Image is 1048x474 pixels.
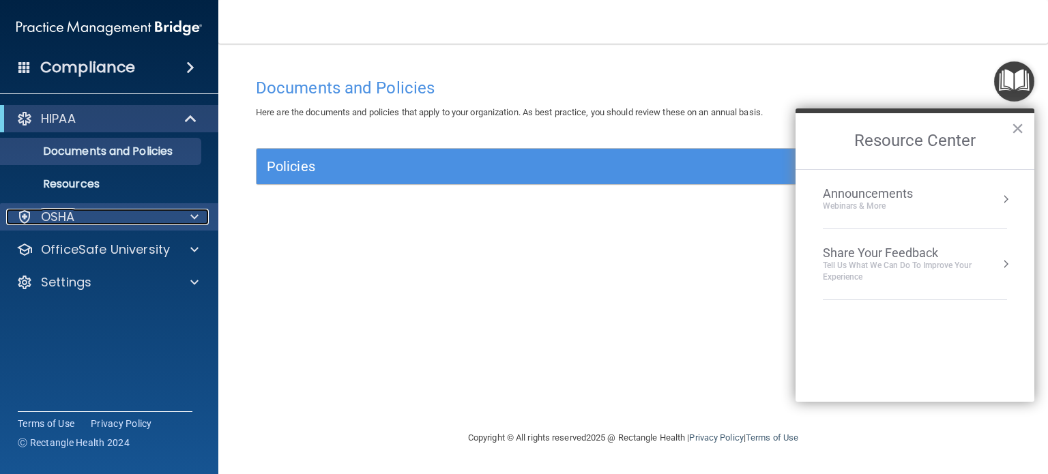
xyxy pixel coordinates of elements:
a: Settings [16,274,199,291]
button: Open Resource Center [994,61,1034,102]
p: Resources [9,177,195,191]
span: Here are the documents and policies that apply to your organization. As best practice, you should... [256,107,763,117]
a: Terms of Use [18,417,74,430]
h4: Documents and Policies [256,79,1010,97]
img: PMB logo [16,14,202,42]
a: OSHA [16,209,199,225]
a: Policies [267,155,1000,177]
h4: Compliance [40,58,135,77]
p: HIPAA [41,110,76,127]
span: Ⓒ Rectangle Health 2024 [18,436,130,449]
a: OfficeSafe University [16,241,199,258]
div: Resource Center [796,108,1034,402]
p: OSHA [41,209,75,225]
h5: Policies [267,159,811,174]
h2: Resource Center [796,113,1034,169]
p: Settings [41,274,91,291]
a: Privacy Policy [689,432,743,443]
a: HIPAA [16,110,198,127]
div: Share Your Feedback [823,246,1007,261]
a: Terms of Use [746,432,798,443]
div: Tell Us What We Can Do to Improve Your Experience [823,260,1007,283]
div: Copyright © All rights reserved 2025 @ Rectangle Health | | [384,416,882,460]
div: Announcements [823,186,940,201]
button: Close [1011,117,1024,139]
a: Privacy Policy [91,417,152,430]
p: OfficeSafe University [41,241,170,258]
p: Documents and Policies [9,145,195,158]
div: Webinars & More [823,201,940,212]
